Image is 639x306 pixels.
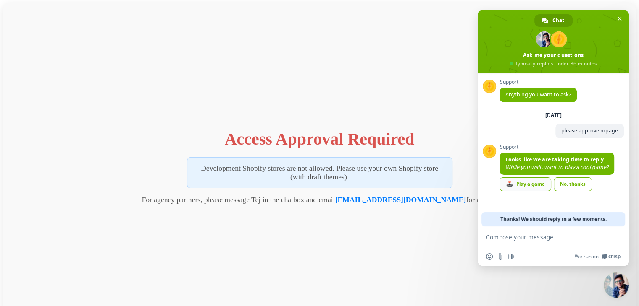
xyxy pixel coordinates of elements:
[500,79,577,85] span: Support
[608,253,621,260] span: Crisp
[142,195,497,204] p: For agency partners, please message Tej in the chatbox and email for access.
[505,163,608,171] span: While you wait, want to play a cool game?
[534,14,573,27] a: Chat
[615,14,624,23] span: Close chat
[554,177,592,191] a: No, thanks
[497,253,504,260] span: Send a file
[575,253,599,260] span: We run on
[545,113,562,118] div: [DATE]
[486,226,604,247] textarea: Compose your message...
[561,127,618,134] span: please approve mpage
[505,91,571,98] span: Anything you want to ask?
[604,272,629,298] a: Close chat
[505,156,605,163] span: Looks like we are taking time to reply.
[500,212,607,226] span: Thanks! We should reply in a few moments.
[508,253,515,260] span: Audio message
[486,253,493,260] span: Insert an emoji
[575,253,621,260] a: We run onCrisp
[500,144,614,150] span: Support
[552,14,564,27] span: Chat
[335,195,466,204] a: [EMAIL_ADDRESS][DOMAIN_NAME]
[506,181,513,187] span: 🕹️
[225,129,415,149] h1: Access Approval Required
[187,157,452,188] p: Development Shopify stores are not allowed. Please use your own Shopify store (with draft themes).
[500,177,551,191] a: Play a game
